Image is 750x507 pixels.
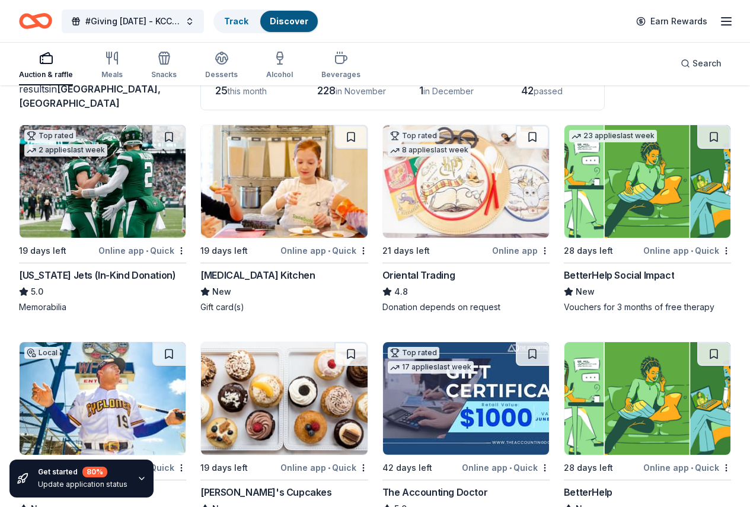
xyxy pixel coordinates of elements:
[534,86,563,96] span: passed
[419,84,423,97] span: 1
[19,46,73,85] button: Auction & raffle
[423,86,474,96] span: in December
[509,463,512,473] span: •
[151,70,177,79] div: Snacks
[82,467,107,477] div: 80 %
[564,244,613,258] div: 28 days left
[383,125,549,238] img: Image for Oriental Trading
[201,342,367,455] img: Image for Molly's Cupcakes
[98,243,186,258] div: Online app Quick
[382,301,550,313] div: Donation depends on request
[270,16,308,26] a: Discover
[224,16,248,26] a: Track
[213,9,319,33] button: TrackDiscover
[328,463,330,473] span: •
[382,461,432,475] div: 42 days left
[388,347,439,359] div: Top rated
[146,246,148,256] span: •
[629,11,714,32] a: Earn Rewards
[388,144,471,157] div: 8 applies last week
[151,46,177,85] button: Snacks
[564,342,730,455] img: Image for BetterHelp
[24,144,107,157] div: 2 applies last week
[200,461,248,475] div: 19 days left
[266,70,293,79] div: Alcohol
[564,461,613,475] div: 28 days left
[205,46,238,85] button: Desserts
[492,243,550,258] div: Online app
[24,347,60,359] div: Local
[19,7,52,35] a: Home
[19,244,66,258] div: 19 days left
[38,480,127,489] div: Update application status
[382,125,550,313] a: Image for Oriental TradingTop rated8 applieslast week21 days leftOnline appOriental Trading4.8Don...
[521,84,534,97] span: 42
[38,467,127,477] div: Get started
[280,460,368,475] div: Online app Quick
[317,84,336,97] span: 228
[692,56,722,71] span: Search
[200,485,331,499] div: [PERSON_NAME]'s Cupcakes
[462,460,550,475] div: Online app Quick
[691,463,693,473] span: •
[382,485,488,499] div: The Accounting Doctor
[31,285,43,299] span: 5.0
[564,125,730,238] img: Image for BetterHelp Social Impact
[200,244,248,258] div: 19 days left
[101,70,123,79] div: Meals
[215,84,228,97] span: 25
[20,125,186,238] img: Image for New York Jets (In-Kind Donation)
[19,301,186,313] div: Memorabilia
[382,244,430,258] div: 21 days left
[24,130,76,142] div: Top rated
[19,82,186,110] div: results
[564,125,731,313] a: Image for BetterHelp Social Impact23 applieslast week28 days leftOnline app•QuickBetterHelp Socia...
[228,86,267,96] span: this month
[328,246,330,256] span: •
[200,125,368,313] a: Image for Taste Buds Kitchen19 days leftOnline app•Quick[MEDICAL_DATA] KitchenNewGift card(s)
[321,70,360,79] div: Beverages
[564,301,731,313] div: Vouchers for 3 months of free therapy
[671,52,731,75] button: Search
[383,342,549,455] img: Image for The Accounting Doctor
[62,9,204,33] button: #Giving [DATE] - KCC [DATE]
[388,361,474,374] div: 17 applies last week
[382,268,455,282] div: Oriental Trading
[280,243,368,258] div: Online app Quick
[336,86,386,96] span: in November
[201,125,367,238] img: Image for Taste Buds Kitchen
[394,285,408,299] span: 4.8
[569,130,657,142] div: 23 applies last week
[643,243,731,258] div: Online app Quick
[691,246,693,256] span: •
[576,285,595,299] span: New
[200,268,315,282] div: [MEDICAL_DATA] Kitchen
[212,285,231,299] span: New
[101,46,123,85] button: Meals
[564,268,674,282] div: BetterHelp Social Impact
[321,46,360,85] button: Beverages
[388,130,439,142] div: Top rated
[20,342,186,455] img: Image for Brooklyn Cyclones
[19,125,186,313] a: Image for New York Jets (In-Kind Donation)Top rated2 applieslast week19 days leftOnline app•Quick...
[205,70,238,79] div: Desserts
[19,268,175,282] div: [US_STATE] Jets (In-Kind Donation)
[19,70,73,79] div: Auction & raffle
[564,485,612,499] div: BetterHelp
[85,14,180,28] span: #Giving [DATE] - KCC [DATE]
[643,460,731,475] div: Online app Quick
[266,46,293,85] button: Alcohol
[200,301,368,313] div: Gift card(s)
